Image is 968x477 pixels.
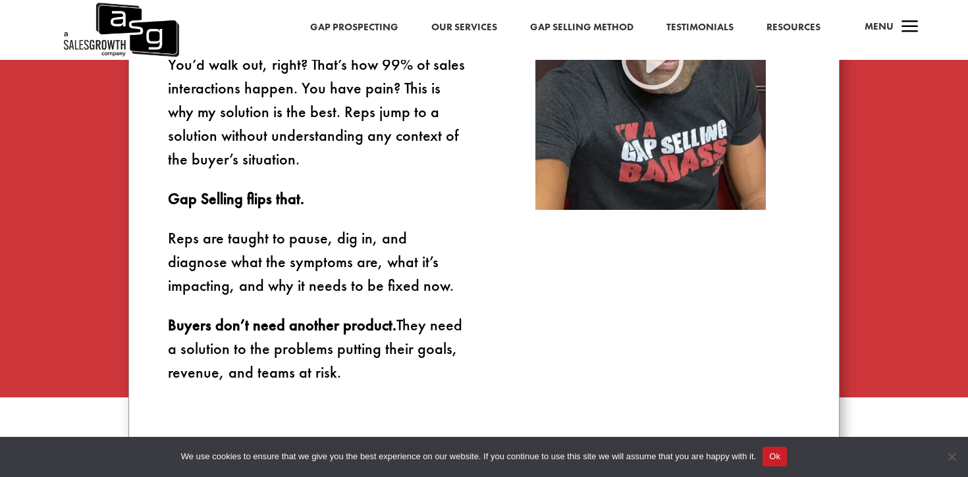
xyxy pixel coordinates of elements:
[168,313,467,384] p: They need a solution to the problems putting their goals, revenue, and teams at risk.
[666,19,734,36] a: Testimonials
[168,226,467,313] p: Reps are taught to pause, dig in, and diagnose what the symptoms are, what it’s impacting, and wh...
[763,447,787,466] button: Ok
[431,19,497,36] a: Our Services
[168,314,396,335] strong: Buyers don’t need another product.
[168,188,304,209] strong: Gap Selling flips that.
[168,53,467,187] p: You’d walk out, right? That’s how 99% of sales interactions happen. You have pain? This is why my...
[897,14,923,41] span: a
[310,19,398,36] a: Gap Prospecting
[945,450,958,463] span: No
[766,19,820,36] a: Resources
[181,450,756,463] span: We use cookies to ensure that we give you the best experience on our website. If you continue to ...
[530,19,633,36] a: Gap Selling Method
[865,20,894,33] span: Menu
